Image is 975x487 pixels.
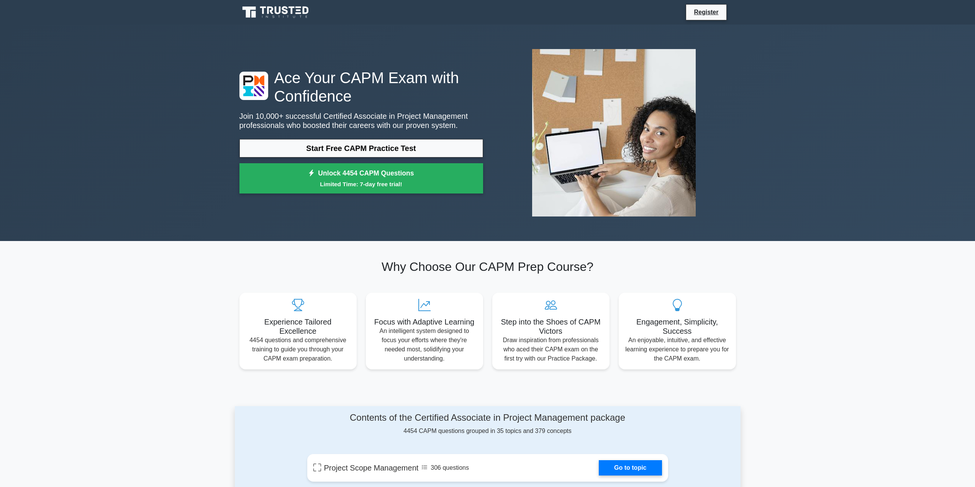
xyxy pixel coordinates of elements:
a: Start Free CAPM Practice Test [239,139,483,157]
p: An enjoyable, intuitive, and effective learning experience to prepare you for the CAPM exam. [625,336,730,363]
h1: Ace Your CAPM Exam with Confidence [239,69,483,105]
a: Unlock 4454 CAPM QuestionsLimited Time: 7-day free trial! [239,163,483,194]
small: Limited Time: 7-day free trial! [249,180,474,189]
a: Go to topic [599,460,662,476]
h5: Experience Tailored Excellence [246,317,351,336]
h4: Contents of the Certified Associate in Project Management package [307,412,668,423]
h5: Engagement, Simplicity, Success [625,317,730,336]
p: Draw inspiration from professionals who aced their CAPM exam on the first try with our Practice P... [498,336,603,363]
h5: Focus with Adaptive Learning [372,317,477,326]
div: 4454 CAPM questions grouped in 35 topics and 379 concepts [307,412,668,436]
h5: Step into the Shoes of CAPM Victors [498,317,603,336]
a: Register [689,7,723,17]
p: 4454 questions and comprehensive training to guide you through your CAPM exam preparation. [246,336,351,363]
h2: Why Choose Our CAPM Prep Course? [239,259,736,274]
p: Join 10,000+ successful Certified Associate in Project Management professionals who boosted their... [239,112,483,130]
p: An intelligent system designed to focus your efforts where they're needed most, solidifying your ... [372,326,477,363]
